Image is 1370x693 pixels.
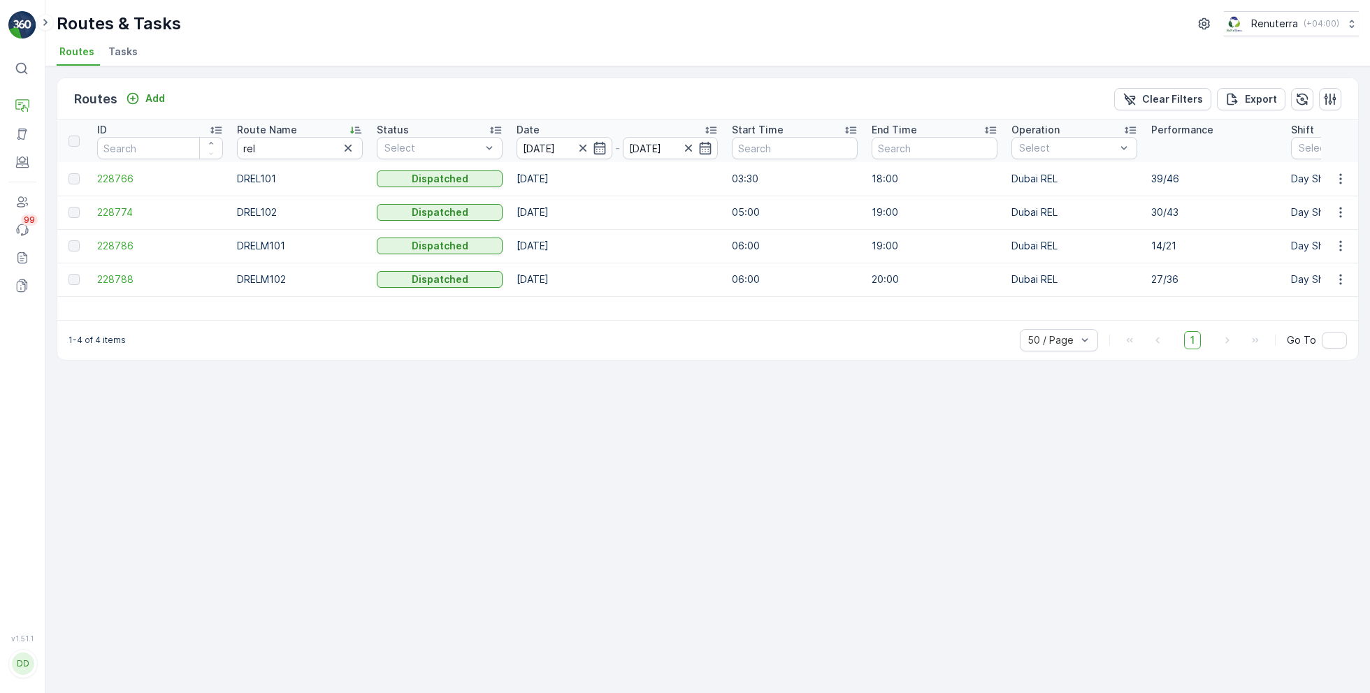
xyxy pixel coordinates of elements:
input: Search [732,137,858,159]
a: 99 [8,216,36,244]
input: dd/mm/yyyy [623,137,719,159]
span: Go To [1287,333,1316,347]
button: Clear Filters [1114,88,1211,110]
button: Add [120,90,171,107]
button: Dispatched [377,238,503,254]
p: Dispatched [412,239,468,253]
div: DD [12,652,34,675]
p: ( +04:00 ) [1304,18,1339,29]
p: Dubai REL [1011,272,1137,286]
p: 30/43 [1151,205,1277,219]
p: 27/36 [1151,272,1277,286]
button: DD [8,645,36,682]
p: Renuterra [1251,17,1298,31]
p: Date [517,123,540,137]
div: Toggle Row Selected [68,173,80,184]
a: 228774 [97,205,223,219]
p: End Time [872,123,917,137]
p: Dispatched [412,172,468,186]
a: 228786 [97,239,223,253]
p: 03:30 [732,172,858,186]
p: Dubai REL [1011,172,1137,186]
input: Search [872,137,997,159]
p: Operation [1011,123,1060,137]
p: 20:00 [872,272,997,286]
p: 18:00 [872,172,997,186]
td: [DATE] [510,229,725,263]
div: Toggle Row Selected [68,274,80,285]
button: Dispatched [377,271,503,288]
p: 19:00 [872,239,997,253]
p: 14/21 [1151,239,1277,253]
div: Toggle Row Selected [68,207,80,218]
img: logo [8,11,36,39]
p: 1-4 of 4 items [68,335,126,346]
p: Routes & Tasks [57,13,181,35]
p: Select [384,141,481,155]
p: - [615,140,620,156]
p: Dispatched [412,272,468,286]
td: [DATE] [510,263,725,296]
button: Dispatched [377,204,503,221]
p: Shift [1291,123,1314,137]
p: 19:00 [872,205,997,219]
button: Dispatched [377,170,503,187]
p: 39/46 [1151,172,1277,186]
p: Select [1019,141,1116,155]
a: 228766 [97,172,223,186]
td: [DATE] [510,196,725,229]
span: v 1.51.1 [8,634,36,643]
p: Dubai REL [1011,239,1137,253]
p: 06:00 [732,272,858,286]
p: DRELM102 [237,272,363,286]
p: DREL102 [237,205,363,219]
p: Clear Filters [1142,92,1203,106]
p: Add [145,92,165,105]
p: ID [97,123,107,137]
p: 05:00 [732,205,858,219]
p: Route Name [237,123,297,137]
input: dd/mm/yyyy [517,137,612,159]
p: Routes [74,89,117,109]
span: Routes [59,45,94,59]
p: Status [377,123,409,137]
p: Dubai REL [1011,205,1137,219]
span: 1 [1184,331,1201,349]
p: 06:00 [732,239,858,253]
input: Search [97,137,223,159]
p: Export [1245,92,1277,106]
img: Screenshot_2024-07-26_at_13.33.01.png [1224,16,1246,31]
a: 228788 [97,272,223,286]
p: DRELM101 [237,239,363,253]
p: 99 [24,214,35,226]
button: Renuterra(+04:00) [1224,11,1359,36]
td: [DATE] [510,162,725,196]
div: Toggle Row Selected [68,240,80,251]
p: DREL101 [237,172,363,186]
p: Performance [1151,123,1213,137]
p: Start Time [732,123,784,137]
p: Dispatched [412,205,468,219]
input: Search [237,137,363,159]
button: Export [1217,88,1285,110]
span: Tasks [108,45,138,59]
